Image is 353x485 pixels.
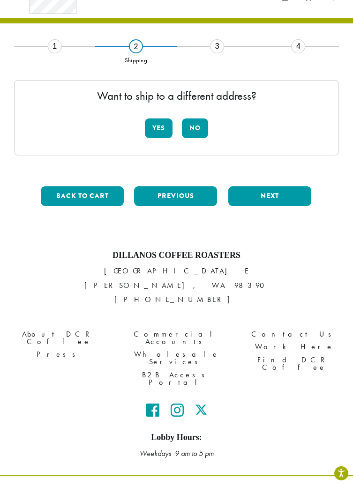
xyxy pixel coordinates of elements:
[242,353,346,374] a: Find DCR Coffee
[48,39,62,53] div: 1
[145,118,173,138] button: Yes
[228,186,311,206] button: Next
[242,328,346,341] a: Contact Us
[41,186,124,206] button: Back to cart
[7,328,111,348] a: About DCR Coffee
[7,348,111,361] a: Press
[242,341,346,353] a: Work Here
[129,39,143,53] div: 2
[24,90,329,102] p: Want to ship to a different address?
[210,39,224,53] div: 3
[291,39,305,53] div: 4
[7,264,346,306] p: [GEOGRAPHIC_DATA] E [PERSON_NAME], WA 98390 [PHONE_NUMBER]
[95,53,176,64] div: Shipping
[125,348,228,368] a: Wholesale Services
[125,328,228,348] a: Commercial Accounts
[125,368,228,389] a: B2B Access Portal
[7,433,346,443] h5: Lobby Hours:
[7,250,346,261] h4: Dillanos Coffee Roasters
[134,186,217,206] button: Previous
[140,448,214,458] em: Weekdays 9 am to 5 pm
[182,118,208,138] button: No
